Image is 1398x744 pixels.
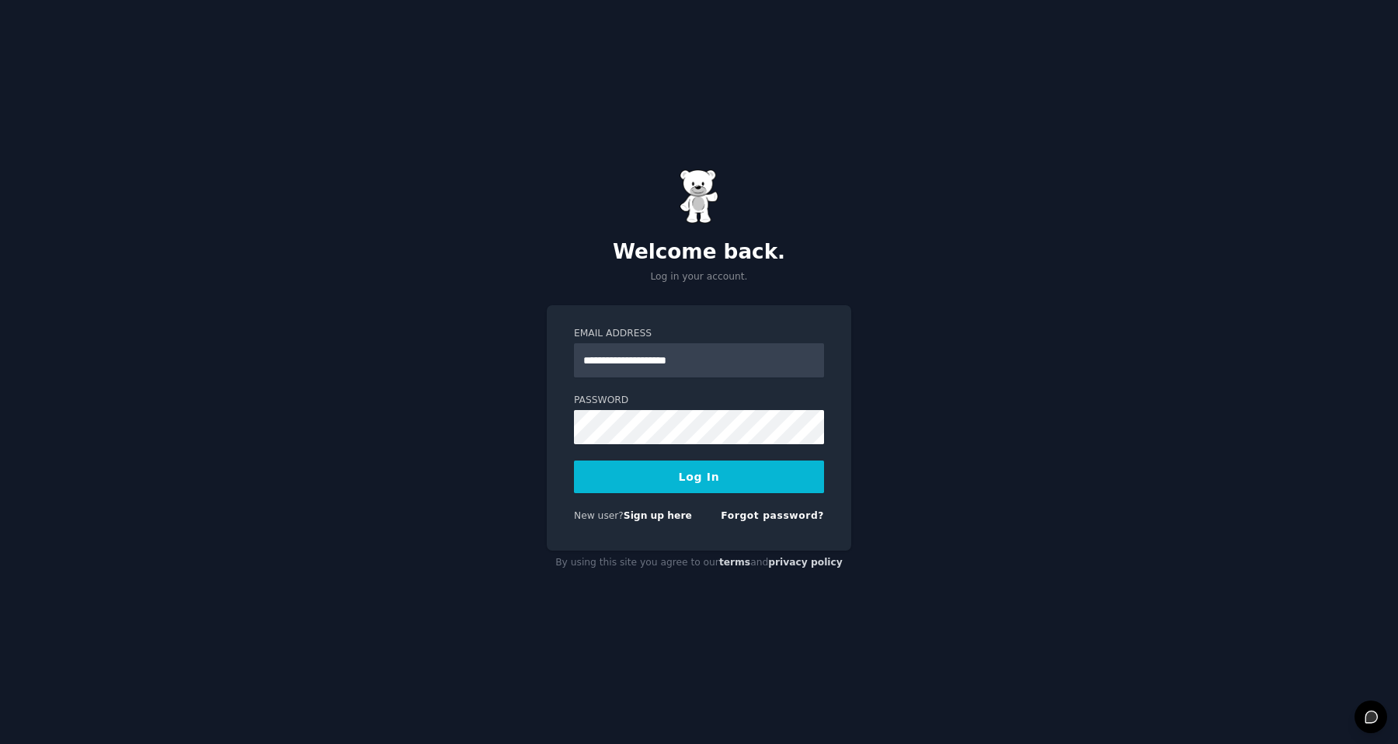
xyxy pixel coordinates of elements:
[574,327,824,341] label: Email Address
[574,510,624,521] span: New user?
[768,557,843,568] a: privacy policy
[624,510,692,521] a: Sign up here
[721,510,824,521] a: Forgot password?
[719,557,750,568] a: terms
[547,240,851,265] h2: Welcome back.
[574,461,824,493] button: Log In
[574,394,824,408] label: Password
[547,551,851,575] div: By using this site you agree to our and
[680,169,718,224] img: Gummy Bear
[547,270,851,284] p: Log in your account.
